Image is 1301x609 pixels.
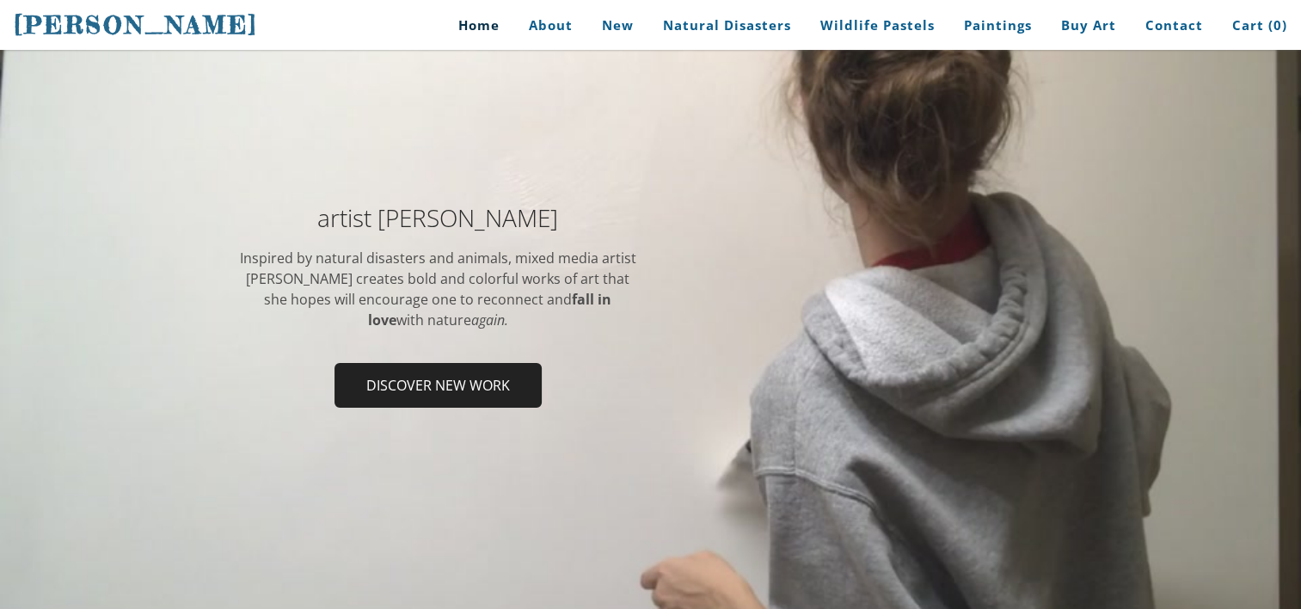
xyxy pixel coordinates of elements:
[1273,16,1282,34] span: 0
[238,206,638,230] h2: artist [PERSON_NAME]
[238,248,638,330] div: Inspired by natural disasters and animals, mixed media artist [PERSON_NAME] ​creates bold and col...
[807,6,948,45] a: Wildlife Pastels
[14,9,258,41] a: [PERSON_NAME]
[336,365,540,406] span: Discover new work
[1132,6,1216,45] a: Contact
[516,6,586,45] a: About
[433,6,512,45] a: Home
[951,6,1045,45] a: Paintings
[471,311,508,329] em: again.
[334,363,542,408] a: Discover new work
[650,6,804,45] a: Natural Disasters
[14,10,258,40] span: [PERSON_NAME]
[1048,6,1129,45] a: Buy Art
[589,6,647,45] a: New
[1219,6,1287,45] a: Cart (0)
